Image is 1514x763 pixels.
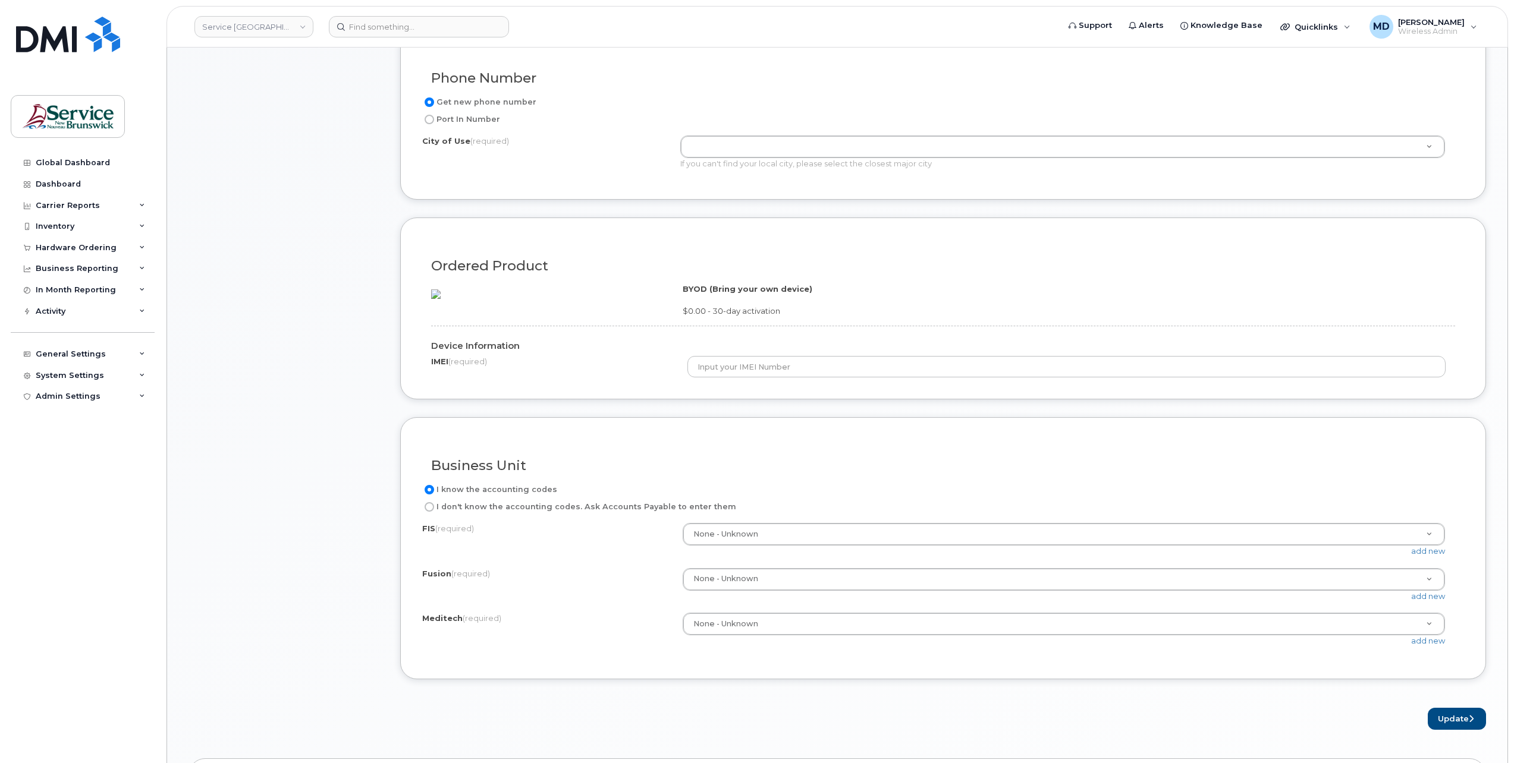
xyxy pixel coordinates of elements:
label: Fusion [422,568,490,579]
div: Quicklinks [1272,15,1359,39]
a: Service New Brunswick (SNB) [194,16,313,37]
label: I know the accounting codes [422,483,557,497]
a: Knowledge Base [1172,14,1271,37]
a: add new [1411,546,1445,556]
a: None - Unknown [683,613,1444,635]
label: City of Use [422,135,509,147]
h3: Ordered Product [431,258,1455,273]
input: I know the accounting codes [425,485,434,494]
span: Support [1079,20,1112,31]
h3: Business Unit [431,458,1455,473]
input: Port In Number [425,115,434,124]
input: Input your IMEI Number [687,356,1446,377]
span: Alerts [1139,20,1164,31]
a: Alerts [1120,14,1172,37]
label: Get new phone number [422,95,536,109]
span: [PERSON_NAME] [1398,17,1465,27]
div: If you can't find your local city, please select the closest major city [680,158,1445,169]
span: (required) [470,136,509,146]
label: FIS [422,523,474,534]
span: (required) [448,357,487,366]
input: Find something... [329,16,509,37]
span: None - Unknown [693,619,758,628]
div: Matthew Deveau [1361,15,1485,39]
h4: Device Information [431,341,1446,351]
span: Quicklinks [1295,22,1338,31]
button: Update [1428,708,1486,730]
img: C3F069DC-2144-4AFF-AB74-F0914564C2FE.jpg [422,289,441,299]
label: Meditech [422,613,501,624]
span: None - Unknown [693,529,758,538]
span: MD [1373,20,1390,34]
label: IMEI [431,356,487,367]
a: add new [1411,591,1445,601]
span: Wireless Admin [1398,27,1465,36]
span: Knowledge Base [1191,20,1262,31]
h3: Phone Number [431,71,1455,86]
input: Get new phone number [425,97,434,107]
span: (required) [435,524,474,533]
a: None - Unknown [683,524,1444,545]
span: (required) [463,613,501,623]
span: $0.00 - 30-day activation [683,306,780,316]
a: add new [1411,636,1445,645]
a: None - Unknown [683,569,1444,590]
label: Port In Number [422,112,500,127]
a: Support [1060,14,1120,37]
strong: BYOD (Bring your own device) [683,284,812,294]
input: I don't know the accounting codes. Ask Accounts Payable to enter them [425,502,434,512]
label: I don't know the accounting codes. Ask Accounts Payable to enter them [422,500,736,514]
span: None - Unknown [693,574,758,583]
span: (required) [451,569,490,578]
